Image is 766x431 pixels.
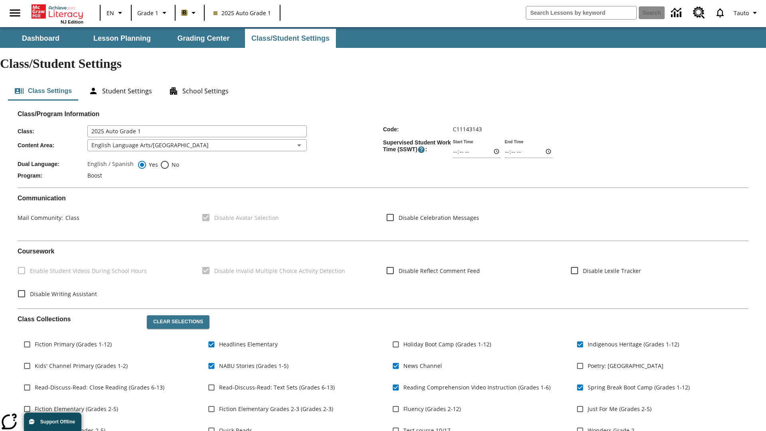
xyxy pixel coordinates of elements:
span: Disable Invalid Multiple Choice Activity Detection [214,267,345,275]
button: Supervised Student Work Time is the timeframe when students can take LevelSet and when lessons ar... [417,146,425,154]
button: Support Offline [24,413,81,431]
span: Holiday Boot Camp (Grades 1-12) [403,340,491,348]
input: search field [526,6,636,19]
span: Disable Reflect Comment Feed [399,267,480,275]
button: Clear Selections [147,315,209,329]
span: NJ Edition [61,20,83,24]
a: Notifications [710,2,730,23]
span: Tauto [734,9,749,17]
span: News Channel [403,362,442,370]
span: EN [107,9,114,17]
button: Dashboard [1,29,81,48]
button: Student Settings [82,81,158,101]
span: Spring Break Boot Camp (Grades 1-12) [588,383,690,391]
button: Open side menu [3,1,27,25]
span: Program : [18,172,87,179]
h2: Class/Program Information [18,110,748,118]
label: English / Spanish [87,160,134,170]
button: Class Settings [8,81,78,101]
button: Class/Student Settings [245,29,336,48]
button: School Settings [162,81,235,101]
div: Coursework [18,247,748,302]
button: Grade: Grade 1, Select a grade [134,6,172,20]
label: Start Time [453,138,473,144]
span: Disable Celebration Messages [399,214,479,222]
span: 2025 Auto Grade 1 [213,9,271,17]
span: Code : [383,126,453,132]
span: Headlines Elementary [219,340,278,348]
span: Enable Student Videos During School Hours [30,267,147,275]
span: C11143143 [453,125,482,133]
button: Language: EN, Select a language [103,6,128,20]
a: Home [32,4,83,20]
span: NABU Stories (Grades 1-5) [219,362,288,370]
span: Boost [87,172,102,179]
span: Support Offline [40,419,75,425]
span: Grade 1 [137,9,158,17]
input: Class [87,125,307,137]
span: Disable Avatar Selection [214,214,279,222]
span: Fluency (Grades 2-12) [403,405,461,413]
span: Just For Me (Grades 2-5) [588,405,651,413]
span: Indigenous Heritage (Grades 1-12) [588,340,679,348]
span: Mail Community : [18,214,63,221]
h2: Class Collections [18,315,140,323]
div: Class/Student Settings [8,81,758,101]
span: Disable Lexile Tracker [583,267,641,275]
span: Class : [18,128,87,134]
span: Kids' Channel Primary (Grades 1-2) [35,362,128,370]
span: Fiction Elementary Grades 2-3 (Grades 2-3) [219,405,333,413]
div: English Language Arts/[GEOGRAPHIC_DATA] [87,139,307,151]
span: Dual Language : [18,161,87,167]
button: Boost Class color is light brown. Change class color [178,6,201,20]
span: Fiction Elementary (Grades 2-5) [35,405,118,413]
button: Grading Center [164,29,243,48]
div: Communication [18,194,748,234]
button: Profile/Settings [730,6,763,20]
span: Supervised Student Work Time (SSWT) : [383,139,453,154]
span: Yes [147,160,158,169]
label: End Time [505,138,523,144]
span: B [182,8,186,18]
span: Disable Writing Assistant [30,290,97,298]
div: Class/Program Information [18,118,748,181]
a: Resource Center, Will open in new tab [688,2,710,24]
div: Home [32,3,83,24]
span: Content Area : [18,142,87,148]
h2: Course work [18,247,748,255]
h2: Communication [18,194,748,202]
span: Read-Discuss-Read: Text Sets (Grades 6-13) [219,383,335,391]
span: Fiction Primary (Grades 1-12) [35,340,112,348]
span: Reading Comprehension Video Instruction (Grades 1-6) [403,383,551,391]
span: Class [63,214,79,221]
span: Read-Discuss-Read: Close Reading (Grades 6-13) [35,383,164,391]
span: Poetry: [GEOGRAPHIC_DATA] [588,362,663,370]
span: No [170,160,179,169]
button: Lesson Planning [82,29,162,48]
a: Data Center [666,2,688,24]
